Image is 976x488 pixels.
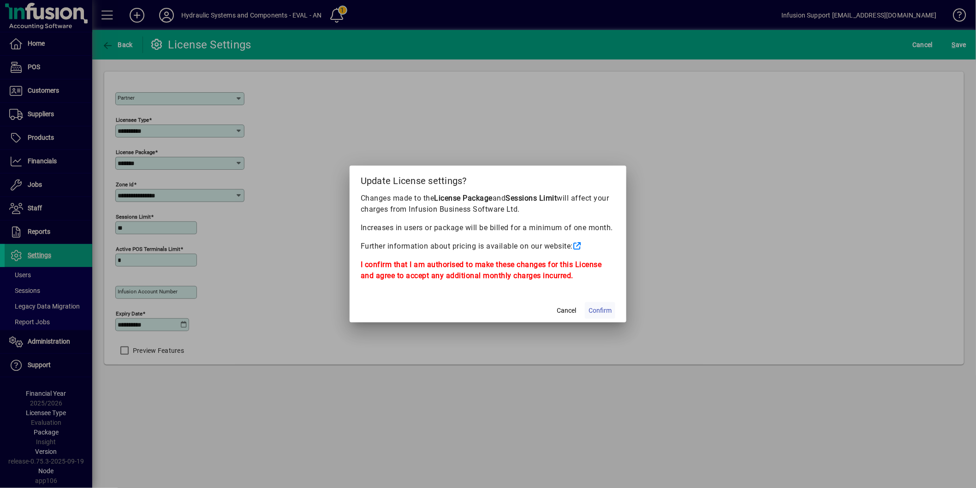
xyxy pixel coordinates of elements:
[434,194,493,202] b: License Package
[361,193,615,215] p: Changes made to the and will affect your charges from Infusion Business Software Ltd.
[589,306,612,315] span: Confirm
[350,166,626,192] h2: Update License settings?
[552,302,581,319] button: Cancel
[557,306,576,315] span: Cancel
[506,194,557,202] b: Sessions Limit
[361,260,602,280] b: I confirm that I am authorised to make these changes for this License and agree to accept any add...
[361,222,615,233] p: Increases in users or package will be billed for a minimum of one month.
[361,241,615,252] p: Further information about pricing is available on our website:
[585,302,615,319] button: Confirm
